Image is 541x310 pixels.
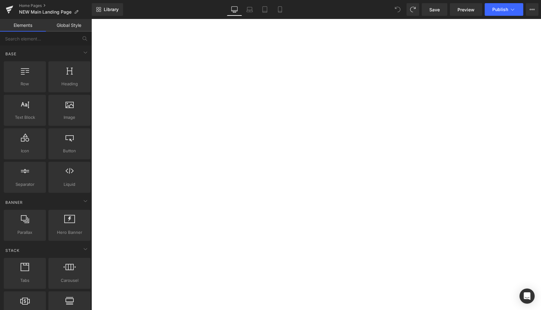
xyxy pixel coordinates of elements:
[272,3,288,16] a: Mobile
[5,51,17,57] span: Base
[50,81,89,87] span: Heading
[391,3,404,16] button: Undo
[485,3,523,16] button: Publish
[519,289,535,304] div: Open Intercom Messenger
[50,114,89,121] span: Image
[5,247,20,253] span: Stack
[457,6,475,13] span: Preview
[6,81,44,87] span: Row
[227,3,242,16] a: Desktop
[242,3,257,16] a: Laptop
[6,148,44,154] span: Icon
[19,3,92,8] a: Home Pages
[6,114,44,121] span: Text Block
[429,6,440,13] span: Save
[50,181,89,188] span: Liquid
[104,7,119,12] span: Library
[526,3,538,16] button: More
[50,277,89,284] span: Carousel
[50,229,89,236] span: Hero Banner
[46,19,92,32] a: Global Style
[492,7,508,12] span: Publish
[257,3,272,16] a: Tablet
[50,148,89,154] span: Button
[92,3,123,16] a: New Library
[407,3,419,16] button: Redo
[6,277,44,284] span: Tabs
[6,181,44,188] span: Separator
[6,229,44,236] span: Parallax
[19,9,72,15] span: NEW Main Landing Page
[450,3,482,16] a: Preview
[5,199,23,205] span: Banner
